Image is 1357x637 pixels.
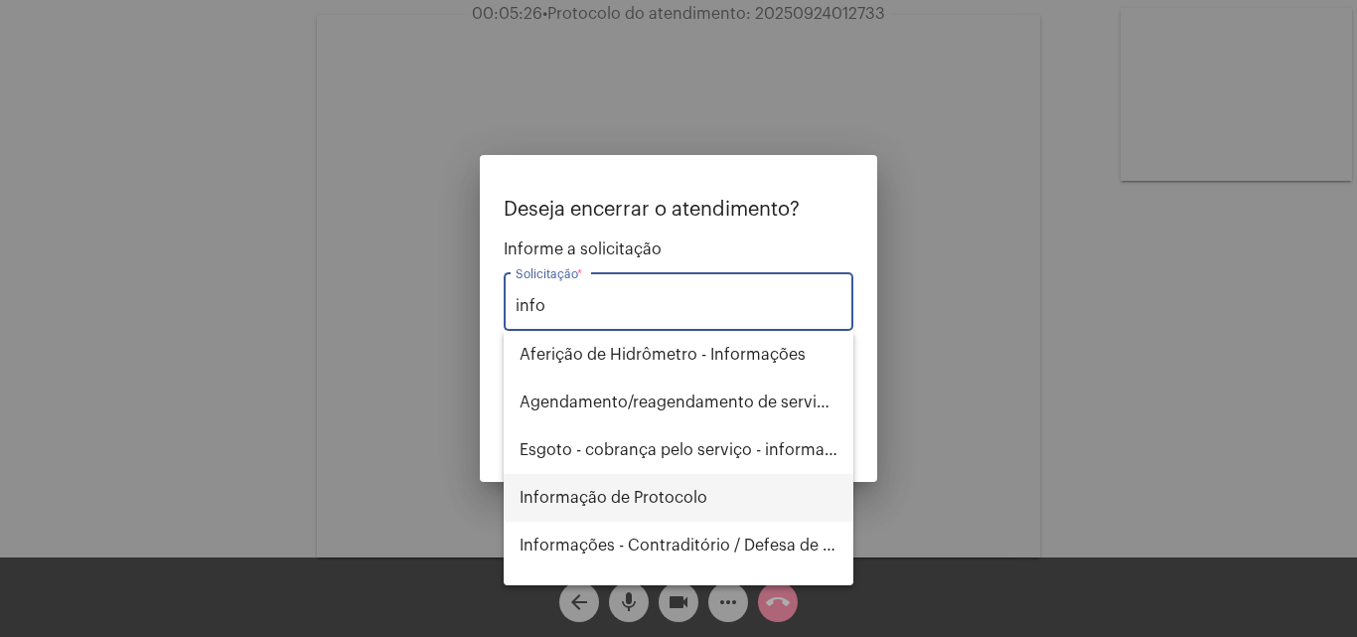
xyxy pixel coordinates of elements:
span: Esgoto - cobrança pelo serviço - informações [520,426,837,474]
span: Aferição de Hidrômetro - Informações [520,331,837,379]
span: Agendamento/reagendamento de serviços - informações [520,379,837,426]
span: Informe a solicitação [504,240,853,258]
input: Buscar solicitação [516,297,841,315]
span: Leitura - informações [520,569,837,617]
span: Informação de Protocolo [520,474,837,522]
p: Deseja encerrar o atendimento? [504,199,853,221]
span: Informações - Contraditório / Defesa de infração [520,522,837,569]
